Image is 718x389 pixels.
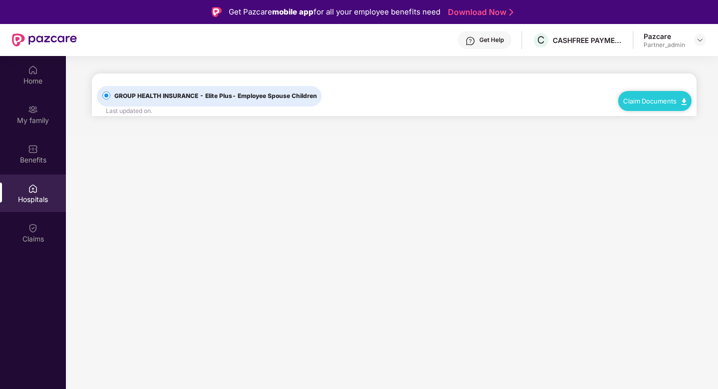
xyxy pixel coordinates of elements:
span: - Employee Spouse Children [232,92,317,99]
div: Pazcare [644,31,685,41]
div: CASHFREE PAYMENTS INDIA PVT. LTD. [553,35,623,45]
span: C [537,34,545,46]
div: Get Help [479,36,504,44]
div: Last updated on . [106,106,152,116]
img: svg+xml;base64,PHN2ZyBpZD0iSG9tZSIgeG1sbnM9Imh0dHA6Ly93d3cudzMub3JnLzIwMDAvc3ZnIiB3aWR0aD0iMjAiIG... [28,65,38,75]
a: Download Now [448,7,510,17]
strong: mobile app [272,7,314,16]
img: New Pazcare Logo [12,33,77,46]
img: svg+xml;base64,PHN2ZyBpZD0iQ2xhaW0iIHhtbG5zPSJodHRwOi8vd3d3LnczLm9yZy8yMDAwL3N2ZyIgd2lkdGg9IjIwIi... [28,223,38,233]
div: Partner_admin [644,41,685,49]
div: Get Pazcare for all your employee benefits need [229,6,440,18]
span: GROUP HEALTH INSURANCE - Elite Plus [110,91,321,101]
img: svg+xml;base64,PHN2ZyB4bWxucz0iaHR0cDovL3d3dy53My5vcmcvMjAwMC9zdmciIHdpZHRoPSIxMC40IiBoZWlnaHQ9Ij... [682,98,687,105]
img: Stroke [509,7,513,17]
a: Claim Documents [623,97,687,105]
img: svg+xml;base64,PHN2ZyBpZD0iRHJvcGRvd24tMzJ4MzIiIHhtbG5zPSJodHRwOi8vd3d3LnczLm9yZy8yMDAwL3N2ZyIgd2... [696,36,704,44]
img: Logo [212,7,222,17]
img: svg+xml;base64,PHN2ZyBpZD0iSGVscC0zMngzMiIgeG1sbnM9Imh0dHA6Ly93d3cudzMub3JnLzIwMDAvc3ZnIiB3aWR0aD... [465,36,475,46]
img: svg+xml;base64,PHN2ZyBpZD0iSG9zcGl0YWxzIiB4bWxucz0iaHR0cDovL3d3dy53My5vcmcvMjAwMC9zdmciIHdpZHRoPS... [28,183,38,193]
img: svg+xml;base64,PHN2ZyB3aWR0aD0iMjAiIGhlaWdodD0iMjAiIHZpZXdCb3g9IjAgMCAyMCAyMCIgZmlsbD0ibm9uZSIgeG... [28,104,38,114]
img: svg+xml;base64,PHN2ZyBpZD0iQmVuZWZpdHMiIHhtbG5zPSJodHRwOi8vd3d3LnczLm9yZy8yMDAwL3N2ZyIgd2lkdGg9Ij... [28,144,38,154]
